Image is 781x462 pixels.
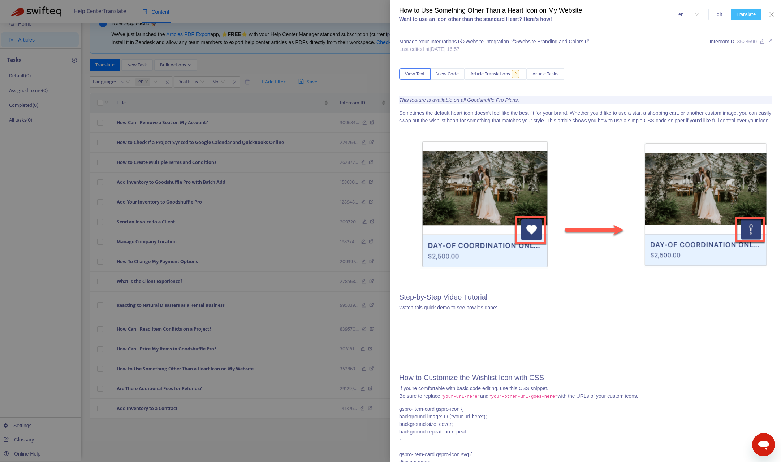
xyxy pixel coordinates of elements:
[470,70,510,78] span: Article Translations
[399,293,772,301] h2: Step-by-Step Video Tutorial
[714,10,722,18] span: Edit
[512,70,520,78] span: 2
[405,70,425,78] span: View Text
[399,6,674,16] div: How to Use Something Other Than a Heart Icon on My Website
[399,385,772,400] p: If you're comfortable with basic code editing, use this CSS snippet. Be sure to replace and with ...
[678,9,699,20] span: en
[399,373,772,382] h2: How to Customize the Wishlist Icon with CSS
[767,11,777,18] button: Close
[708,9,728,20] button: Edit
[399,304,772,311] p: Watch this quick demo to see how it’s done:
[399,109,772,125] p: Sometimes the default heart icon doesn’t feel like the best fit for your brand. Whether you’d lik...
[488,394,557,399] code: "your-other-url-goes-here"
[399,97,519,103] i: This feature is available on all Goodshuffle Pro Plans.
[440,394,480,399] code: "your-url-here"
[466,39,518,44] span: Website Integration >
[532,70,558,78] span: Article Tasks
[436,70,459,78] span: View Code
[399,39,466,44] span: Manage Your Integrations >
[737,39,757,44] span: 3528690
[399,16,674,23] div: Want to use an icon other than the standard Heart? Here's how!
[431,68,465,80] button: View Code
[399,45,589,53] div: Last edited at [DATE] 16:57
[527,68,564,80] button: Article Tasks
[737,10,756,18] span: Translate
[731,9,761,20] button: Translate
[769,12,774,17] span: close
[465,68,527,80] button: Article Translations2
[752,433,775,456] iframe: Button to launch messaging window
[399,68,431,80] button: View Text
[518,39,589,44] span: Website Branding and Colors
[709,38,772,53] div: Intercom ID:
